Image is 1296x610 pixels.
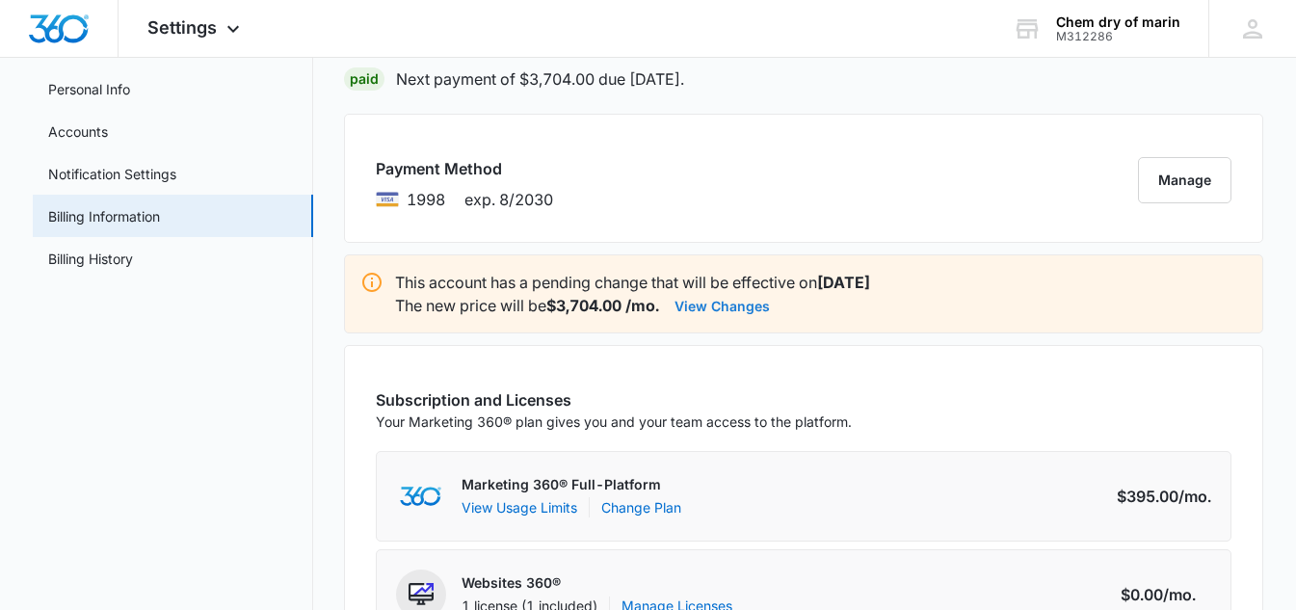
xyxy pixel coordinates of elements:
strong: [DATE] [817,273,870,292]
a: Notification Settings [48,164,176,184]
button: View Usage Limits [462,497,577,517]
p: Your Marketing 360® plan gives you and your team access to the platform. [376,411,852,432]
p: The new price will be [395,294,659,317]
span: /mo. [1178,485,1211,508]
strong: $3,704.00 /mo. [546,296,659,315]
span: exp. 8/2030 [464,188,553,211]
button: View Changes [674,294,770,317]
span: /mo. [1163,583,1196,606]
a: Personal Info [48,79,130,99]
div: account name [1056,14,1180,30]
div: $395.00 [1117,485,1211,508]
div: $0.00 [1121,583,1211,606]
p: Websites 360® [462,573,732,593]
p: This account has a pending change that will be effective on [395,271,1248,294]
h3: Payment Method [376,157,553,180]
a: Accounts [48,121,108,142]
a: Billing History [48,249,133,269]
div: Paid [344,67,384,91]
a: Billing Information [48,206,160,226]
div: account id [1056,30,1180,43]
span: brandLabels.visa ending with [407,188,445,211]
p: Marketing 360® Full-Platform [462,475,681,494]
a: Change Plan [601,497,681,517]
p: Next payment of $3,704.00 due [DATE]. [396,67,684,91]
h3: Subscription and Licenses [376,388,852,411]
button: Manage [1138,157,1231,203]
span: Settings [147,17,217,38]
